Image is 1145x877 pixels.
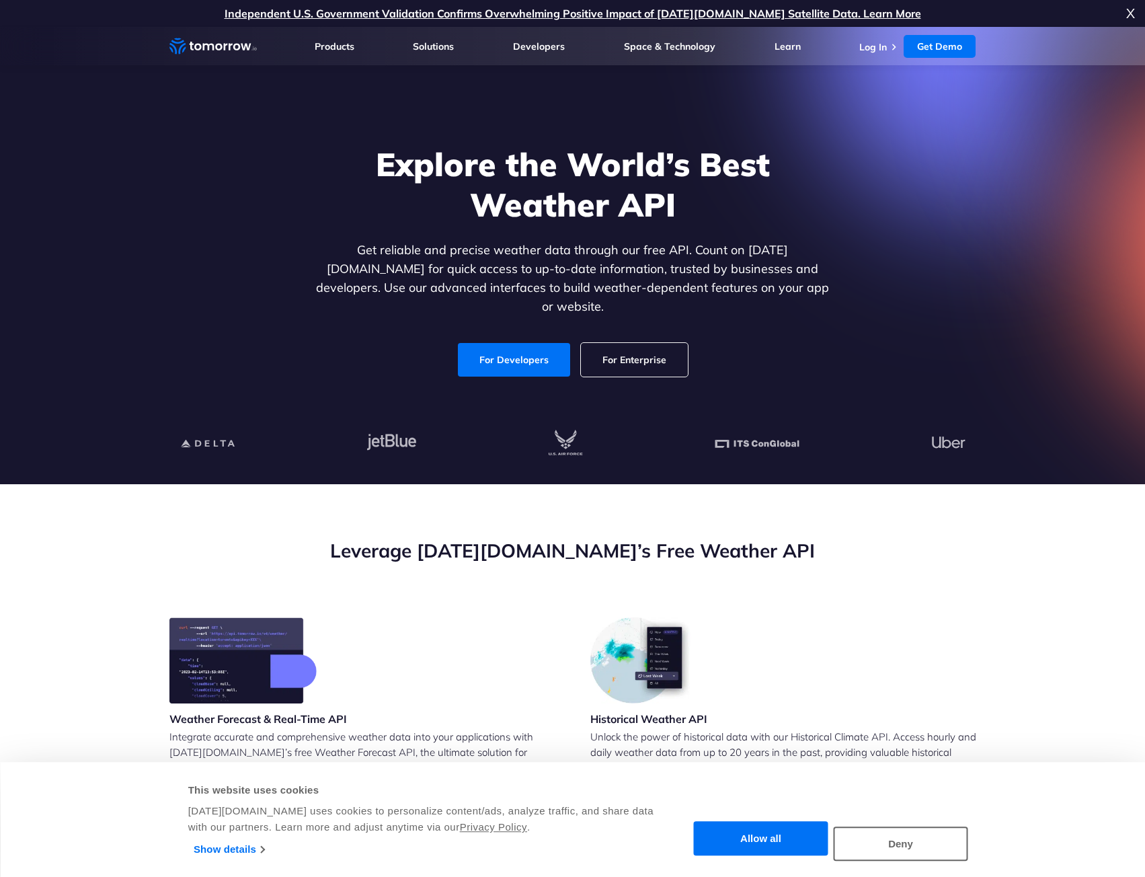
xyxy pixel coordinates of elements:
h3: Weather Forecast & Real-Time API [169,712,347,726]
div: This website uses cookies [188,782,656,798]
p: Unlock the power of historical data with our Historical Climate API. Access hourly and daily weat... [590,729,976,806]
h1: Explore the World’s Best Weather API [313,144,832,225]
a: Learn [775,40,801,52]
h2: Leverage [DATE][DOMAIN_NAME]’s Free Weather API [169,538,976,564]
button: Allow all [694,822,828,856]
a: Independent U.S. Government Validation Confirms Overwhelming Positive Impact of [DATE][DOMAIN_NAM... [225,7,921,20]
a: For Enterprise [581,343,688,377]
button: Deny [834,827,968,861]
a: Home link [169,36,257,56]
p: Integrate accurate and comprehensive weather data into your applications with [DATE][DOMAIN_NAME]... [169,729,555,822]
a: Get Demo [904,35,976,58]
a: Log In [859,41,887,53]
a: Products [315,40,354,52]
a: Show details [194,839,264,860]
h3: Historical Weather API [590,712,707,726]
div: [DATE][DOMAIN_NAME] uses cookies to personalize content/ads, analyze traffic, and share data with... [188,803,656,835]
a: For Developers [458,343,570,377]
a: Developers [513,40,565,52]
a: Privacy Policy [460,821,527,833]
a: Solutions [413,40,454,52]
p: Get reliable and precise weather data through our free API. Count on [DATE][DOMAIN_NAME] for quic... [313,241,832,316]
a: Space & Technology [624,40,715,52]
